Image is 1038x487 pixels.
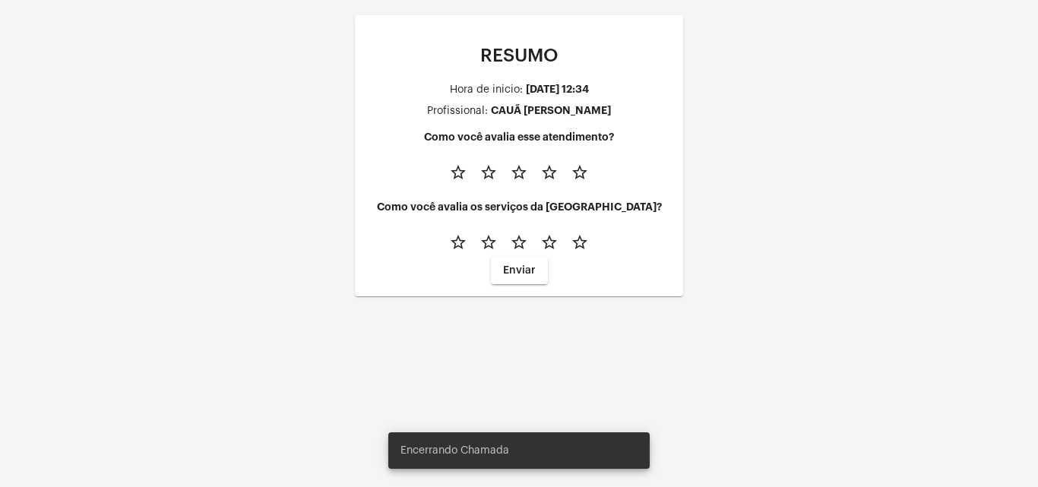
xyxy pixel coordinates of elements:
[510,163,528,182] mat-icon: star_border
[367,201,671,213] h4: Como você avalia os serviços da [GEOGRAPHIC_DATA]?
[510,233,528,251] mat-icon: star_border
[400,443,509,458] span: Encerrando Chamada
[367,131,671,143] h4: Como você avalia esse atendimento?
[479,163,498,182] mat-icon: star_border
[427,106,488,117] div: Profissional:
[503,265,536,276] span: Enviar
[540,233,559,251] mat-icon: star_border
[491,257,548,284] button: Enviar
[479,233,498,251] mat-icon: star_border
[526,84,589,95] div: [DATE] 12:34
[540,163,559,182] mat-icon: star_border
[491,105,611,116] div: CAUÃ [PERSON_NAME]
[367,46,671,65] p: RESUMO
[449,163,467,182] mat-icon: star_border
[571,163,589,182] mat-icon: star_border
[450,84,523,96] div: Hora de inicio:
[571,233,589,251] mat-icon: star_border
[449,233,467,251] mat-icon: star_border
